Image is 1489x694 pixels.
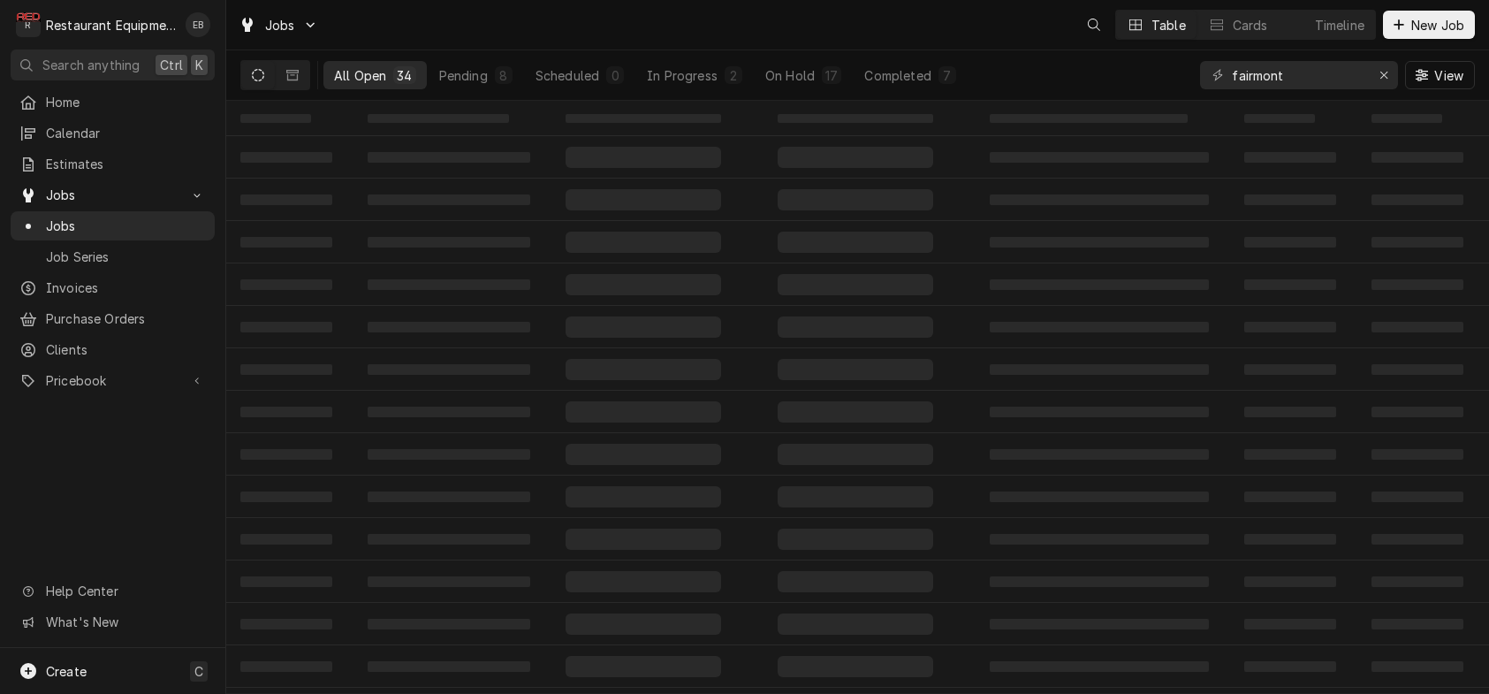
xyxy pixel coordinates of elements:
a: Jobs [11,211,215,240]
a: Job Series [11,242,215,271]
span: ‌ [778,571,933,592]
div: Cards [1233,16,1268,34]
span: ‌ [990,194,1209,205]
button: New Job [1383,11,1475,39]
div: Restaurant Equipment Diagnostics's Avatar [16,12,41,37]
span: ‌ [778,189,933,210]
span: ‌ [368,619,530,629]
span: ‌ [1371,152,1463,163]
div: All Open [334,66,386,85]
a: Calendar [11,118,215,148]
span: ‌ [990,407,1209,417]
span: ‌ [368,534,530,545]
span: ‌ [1244,449,1336,460]
span: ‌ [566,614,721,635]
span: ‌ [566,529,721,550]
span: ‌ [1244,576,1336,587]
span: ‌ [368,492,530,502]
span: ‌ [240,576,332,587]
span: ‌ [1371,492,1463,502]
span: ‌ [368,576,530,587]
span: ‌ [1371,237,1463,248]
span: ‌ [1371,322,1463,332]
span: ‌ [240,114,311,123]
span: ‌ [368,364,530,375]
div: 8 [498,66,509,85]
span: Jobs [46,217,206,235]
span: ‌ [240,661,332,672]
span: ‌ [990,534,1209,545]
span: ‌ [368,322,530,332]
span: New Job [1408,16,1468,34]
a: Invoices [11,273,215,302]
span: ‌ [990,237,1209,248]
a: Go to Jobs [11,180,215,210]
span: What's New [46,613,204,631]
span: ‌ [566,189,721,210]
span: ‌ [990,279,1209,290]
span: ‌ [1244,492,1336,502]
table: All Open Jobs List Loading [226,101,1489,694]
span: ‌ [368,152,530,163]
span: ‌ [566,401,721,423]
span: Help Center [46,582,204,600]
span: ‌ [1244,407,1336,417]
span: ‌ [368,661,530,672]
span: ‌ [240,364,332,375]
span: Jobs [46,186,179,204]
span: ‌ [1371,619,1463,629]
span: ‌ [368,449,530,460]
span: ‌ [240,152,332,163]
span: ‌ [778,359,933,380]
span: ‌ [990,449,1209,460]
span: Search anything [42,56,140,74]
span: ‌ [240,534,332,545]
span: ‌ [1244,194,1336,205]
div: Timeline [1315,16,1364,34]
span: ‌ [990,364,1209,375]
div: Restaurant Equipment Diagnostics [46,16,176,34]
button: Open search [1080,11,1108,39]
span: ‌ [1371,534,1463,545]
a: Clients [11,335,215,364]
span: ‌ [240,492,332,502]
span: ‌ [1244,661,1336,672]
span: ‌ [1244,152,1336,163]
span: ‌ [240,237,332,248]
span: Calendar [46,124,206,142]
span: ‌ [778,316,933,338]
div: Pending [439,66,488,85]
span: ‌ [1371,114,1442,123]
span: ‌ [1244,534,1336,545]
input: Keyword search [1232,61,1364,89]
span: ‌ [240,322,332,332]
span: ‌ [1244,237,1336,248]
span: ‌ [990,322,1209,332]
div: Scheduled [536,66,599,85]
span: ‌ [778,614,933,635]
span: ‌ [240,279,332,290]
span: Purchase Orders [46,309,206,328]
span: ‌ [566,486,721,507]
span: ‌ [566,114,721,123]
a: Estimates [11,149,215,179]
span: View [1431,66,1467,85]
span: ‌ [1371,449,1463,460]
span: ‌ [368,407,530,417]
div: In Progress [647,66,718,85]
button: View [1405,61,1475,89]
span: Ctrl [160,56,183,74]
span: ‌ [1371,576,1463,587]
span: ‌ [566,232,721,253]
div: R [16,12,41,37]
span: ‌ [778,401,933,423]
span: ‌ [240,194,332,205]
a: Go to Jobs [232,11,325,40]
span: ‌ [1244,364,1336,375]
button: Erase input [1370,61,1398,89]
span: ‌ [990,492,1209,502]
span: ‌ [566,444,721,465]
span: ‌ [368,279,530,290]
div: 17 [825,66,838,85]
span: C [194,662,203,681]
